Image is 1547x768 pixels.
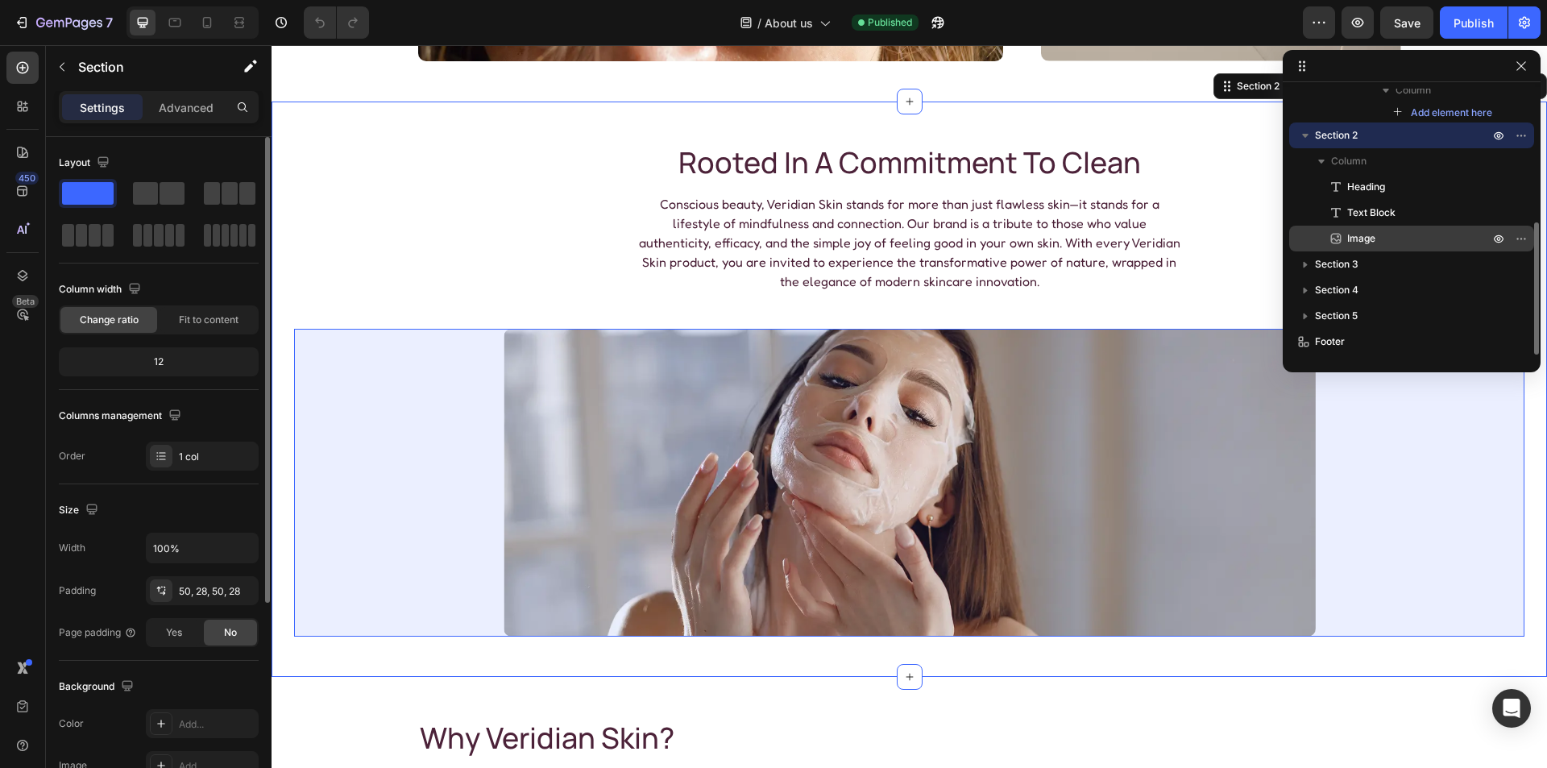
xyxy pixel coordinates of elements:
div: Layout [59,152,113,174]
span: Save [1394,16,1421,30]
p: Conscious beauty, Veridian Skin stands for more than just flawless skin—it stands for a lifestyle... [365,149,911,246]
span: Fit to content [179,313,238,327]
span: No [224,625,237,640]
span: Heading [1347,179,1385,195]
div: Background [59,676,137,698]
div: Color [59,716,84,731]
p: Section [78,57,210,77]
img: gempages_579986419619987989-34f41d2d-394a-4fb4-bbe4-cbc4a47031ae.webp [232,284,1044,592]
h2: Why Veridian Skin? [147,672,453,715]
input: Auto [147,533,258,563]
span: Image [1347,230,1375,247]
div: Padding [59,583,96,598]
div: 1 col [179,450,255,464]
button: Save [1380,6,1433,39]
span: Column [1396,82,1431,98]
p: Create Theme Section [1041,34,1144,48]
div: Size [59,500,102,521]
span: Text Block [1347,205,1396,221]
button: Add element here [1386,103,1499,122]
div: Section 2 [962,34,1011,48]
span: Section 5 [1315,308,1358,324]
span: Section 2 [1315,127,1358,143]
div: Beta [12,295,39,308]
div: Add... [179,717,255,732]
div: Order [59,449,85,463]
p: Settings [80,99,125,116]
div: 12 [62,351,255,373]
p: Advanced [159,99,214,116]
span: Change ratio [80,313,139,327]
span: Section 3 [1315,256,1358,272]
button: Publish [1440,6,1508,39]
p: 7 [106,13,113,32]
span: Yes [166,625,182,640]
span: Published [868,15,912,30]
h2: rooted in a commitment to clean [363,97,913,139]
span: Section 4 [1315,282,1358,298]
span: Add element here [1411,106,1492,120]
button: 7 [6,6,120,39]
button: AI Content [1155,31,1226,51]
div: Width [59,541,85,555]
span: Footer [1315,334,1345,350]
div: 450 [15,172,39,185]
div: Page padding [59,625,137,640]
span: About us [765,15,813,31]
div: Undo/Redo [304,6,369,39]
div: Column width [59,279,144,301]
div: Publish [1454,15,1494,31]
span: / [757,15,761,31]
iframe: Design area [272,45,1547,768]
div: Columns management [59,405,185,427]
div: 50, 28, 50, 28 [179,584,255,599]
div: Open Intercom Messenger [1492,689,1531,728]
span: Column [1331,153,1367,169]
